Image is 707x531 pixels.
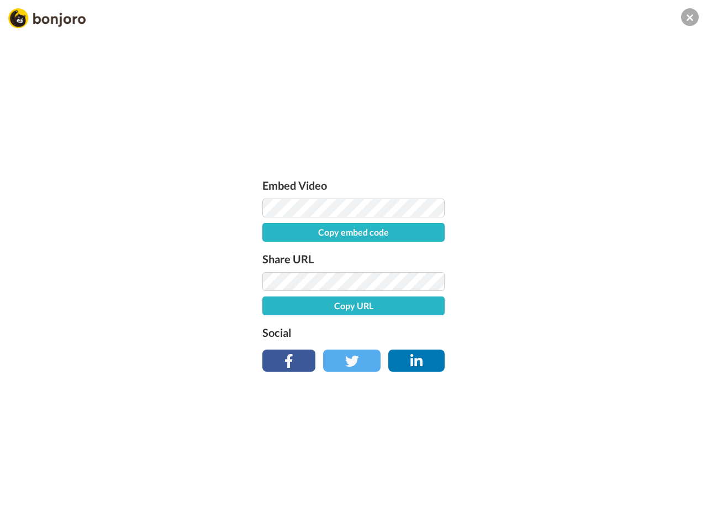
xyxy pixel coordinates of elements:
[262,176,445,194] label: Embed Video
[262,296,445,315] button: Copy URL
[262,250,445,268] label: Share URL
[262,324,445,341] label: Social
[262,223,445,242] button: Copy embed code
[8,8,86,28] img: Bonjoro Logo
